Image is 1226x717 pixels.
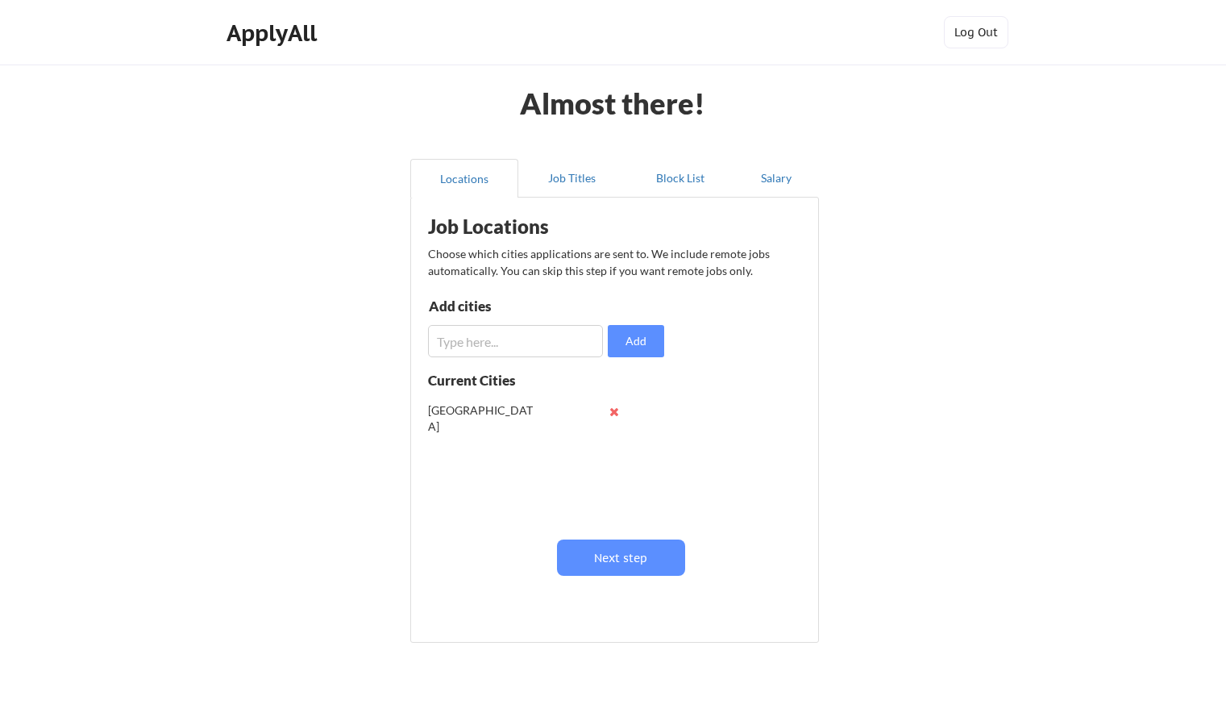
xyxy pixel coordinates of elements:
button: Add [608,325,664,357]
div: Almost there! [500,89,725,118]
div: Choose which cities applications are sent to. We include remote jobs automatically. You can skip ... [428,245,799,279]
button: Job Titles [518,159,626,198]
button: Next step [557,540,685,576]
button: Locations [410,159,518,198]
button: Salary [734,159,819,198]
div: ApplyAll [226,19,322,47]
div: Current Cities [428,373,551,387]
div: Job Locations [428,217,631,236]
input: Type here... [428,325,603,357]
div: [GEOGRAPHIC_DATA] [428,402,534,434]
button: Log Out [944,16,1008,48]
button: Block List [626,159,734,198]
div: Add cities [429,299,596,313]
